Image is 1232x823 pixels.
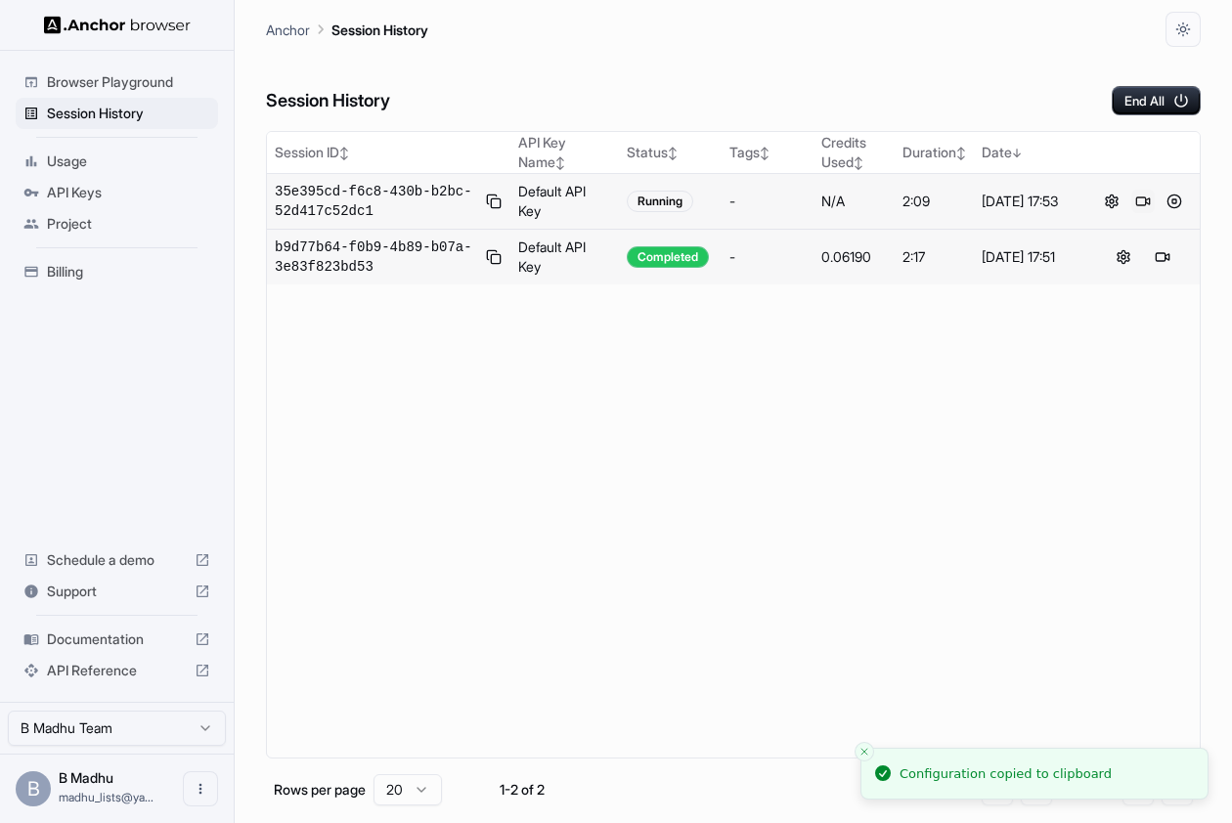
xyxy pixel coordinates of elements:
[1112,86,1201,115] button: End All
[266,87,390,115] h6: Session History
[16,655,218,686] div: API Reference
[518,133,612,172] div: API Key Name
[16,66,218,98] div: Browser Playground
[47,72,210,92] span: Browser Playground
[982,247,1078,267] div: [DATE] 17:51
[902,192,966,211] div: 2:09
[900,764,1112,784] div: Configuration copied to clipboard
[47,582,187,601] span: Support
[47,183,210,202] span: API Keys
[59,790,154,804] span: madhu_lists@yahoo.com
[627,246,709,268] div: Completed
[16,544,218,576] div: Schedule a demo
[821,192,887,211] div: N/A
[44,16,191,34] img: Anchor Logo
[339,146,349,160] span: ↕
[627,143,714,162] div: Status
[47,262,210,282] span: Billing
[510,174,620,230] td: Default API Key
[473,780,571,800] div: 1-2 of 2
[16,576,218,607] div: Support
[902,143,966,162] div: Duration
[902,247,966,267] div: 2:17
[47,629,187,649] span: Documentation
[16,146,218,177] div: Usage
[275,238,478,277] span: b9d77b64-f0b9-4b89-b07a-3e83f823bd53
[47,550,187,570] span: Schedule a demo
[266,19,428,40] nav: breadcrumb
[266,20,310,40] p: Anchor
[729,247,805,267] div: -
[16,624,218,655] div: Documentation
[1012,146,1022,160] span: ↓
[183,771,218,806] button: Open menu
[47,152,210,171] span: Usage
[854,155,863,170] span: ↕
[821,247,887,267] div: 0.06190
[275,182,478,221] span: 35e395cd-f6c8-430b-b2bc-52d417c52dc1
[16,177,218,208] div: API Keys
[555,155,565,170] span: ↕
[627,191,693,212] div: Running
[821,133,887,172] div: Credits Used
[331,20,428,40] p: Session History
[16,256,218,287] div: Billing
[729,143,805,162] div: Tags
[855,742,874,761] button: Close toast
[274,780,366,800] p: Rows per page
[510,230,620,285] td: Default API Key
[982,192,1078,211] div: [DATE] 17:53
[982,143,1078,162] div: Date
[16,98,218,129] div: Session History
[47,104,210,123] span: Session History
[956,146,966,160] span: ↕
[668,146,678,160] span: ↕
[16,208,218,239] div: Project
[275,143,503,162] div: Session ID
[59,769,113,786] span: B Madhu
[729,192,805,211] div: -
[47,661,187,680] span: API Reference
[16,771,51,806] div: B
[47,214,210,234] span: Project
[760,146,770,160] span: ↕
